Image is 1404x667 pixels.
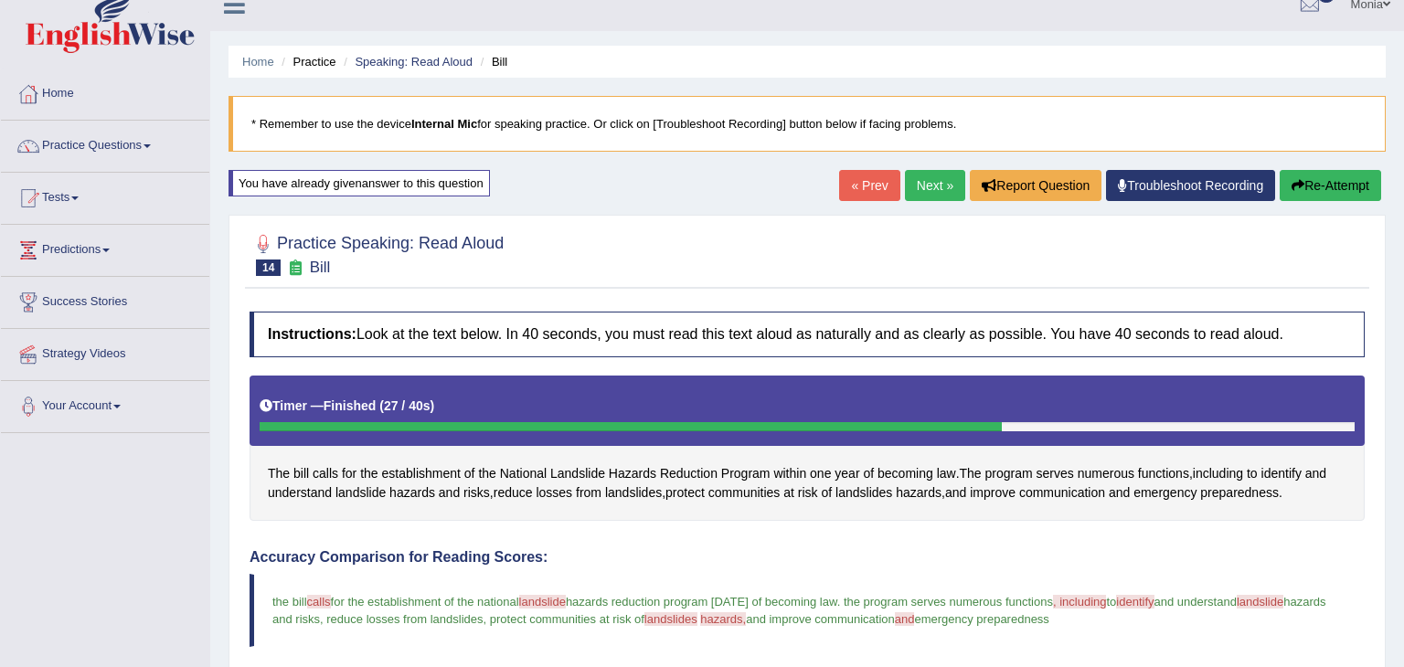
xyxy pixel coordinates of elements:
span: Click to see word definition [960,464,982,483]
a: Speaking: Read Aloud [355,55,473,69]
span: Click to see word definition [660,464,718,483]
span: hazards, [700,612,746,626]
span: Click to see word definition [313,464,338,483]
span: Click to see word definition [268,464,290,483]
span: , [320,612,324,626]
a: Your Account [1,381,209,427]
span: Click to see word definition [708,483,781,503]
a: Strategy Videos [1,329,209,375]
span: identify [1116,595,1154,609]
span: landslide [519,595,566,609]
span: Click to see word definition [1109,483,1130,503]
span: Click to see word definition [877,464,933,483]
li: Practice [277,53,335,70]
a: Next » [905,170,965,201]
blockquote: * Remember to use the device for speaking practice. Or click on [Troubleshoot Recording] button b... [229,96,1386,152]
span: Click to see word definition [536,483,572,503]
small: Exam occurring question [285,259,304,277]
span: Click to see word definition [464,464,475,483]
span: Click to see word definition [576,483,601,503]
a: « Prev [839,170,899,201]
span: the bill [272,595,307,609]
span: Click to see word definition [665,483,705,503]
small: Bill [310,259,331,276]
span: Click to see word definition [896,483,941,503]
b: Instructions: [268,326,356,342]
span: Click to see word definition [382,464,461,483]
h4: Accuracy Comparison for Reading Scores: [250,549,1365,566]
span: Click to see word definition [360,464,378,483]
span: Click to see word definition [463,483,490,503]
b: ( [379,398,384,413]
span: Click to see word definition [268,483,332,503]
span: Click to see word definition [937,464,956,483]
span: Click to see word definition [550,464,605,483]
span: reduce losses from landslides [326,612,483,626]
span: emergency preparedness [914,612,1048,626]
span: Click to see word definition [1078,464,1134,483]
span: Click to see word definition [478,464,495,483]
button: Report Question [970,170,1101,201]
span: Click to see word definition [293,464,309,483]
a: Practice Questions [1,121,209,166]
span: Click to see word definition [863,464,874,483]
span: Click to see word definition [1019,483,1105,503]
span: 14 [256,259,281,276]
span: Click to see word definition [773,464,806,483]
span: hazards reduction program [DATE] of becoming law [566,595,837,609]
span: Click to see word definition [1193,464,1243,483]
span: Click to see word definition [721,464,771,483]
span: Click to see word definition [500,464,547,483]
b: Internal Mic [411,117,477,131]
span: Click to see word definition [389,483,435,503]
span: Click to see word definition [1133,483,1197,503]
span: Click to see word definition [835,483,892,503]
span: landslides [644,612,697,626]
span: and improve communication [746,612,895,626]
span: Click to see word definition [1138,464,1189,483]
span: Click to see word definition [1247,464,1258,483]
span: Click to see word definition [494,483,533,503]
span: Click to see word definition [605,483,662,503]
b: ) [431,398,435,413]
h2: Practice Speaking: Read Aloud [250,230,504,276]
div: You have already given answer to this question [229,170,490,196]
span: Click to see word definition [985,464,1033,483]
h5: Timer — [260,399,434,413]
a: Home [1,69,209,114]
span: protect communities at risk of [490,612,644,626]
span: landslide [1237,595,1283,609]
span: Click to see word definition [798,483,818,503]
a: Home [242,55,274,69]
span: Click to see word definition [970,483,1016,503]
b: 27 / 40s [384,398,431,413]
b: Finished [324,398,377,413]
span: Click to see word definition [439,483,460,503]
span: Click to see word definition [335,483,386,503]
span: . [837,595,841,609]
span: Click to see word definition [822,483,833,503]
span: calls [307,595,331,609]
span: the program serves numerous functions [844,595,1053,609]
span: Click to see word definition [810,464,831,483]
span: Click to see word definition [342,464,356,483]
a: Success Stories [1,277,209,323]
li: Bill [476,53,508,70]
a: Troubleshoot Recording [1106,170,1275,201]
span: Click to see word definition [945,483,966,503]
a: Tests [1,173,209,218]
span: Click to see word definition [1037,464,1074,483]
span: Click to see word definition [835,464,859,483]
span: , [484,612,487,626]
span: Click to see word definition [609,464,656,483]
span: to [1106,595,1116,609]
span: Click to see word definition [783,483,794,503]
span: , including [1053,595,1107,609]
div: . , , , , . [250,376,1365,521]
a: Predictions [1,225,209,270]
span: and [895,612,915,626]
button: Re-Attempt [1280,170,1381,201]
span: Click to see word definition [1261,464,1302,483]
span: and understand [1154,595,1237,609]
h4: Look at the text below. In 40 seconds, you must read this text aloud as naturally and as clearly ... [250,312,1365,357]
